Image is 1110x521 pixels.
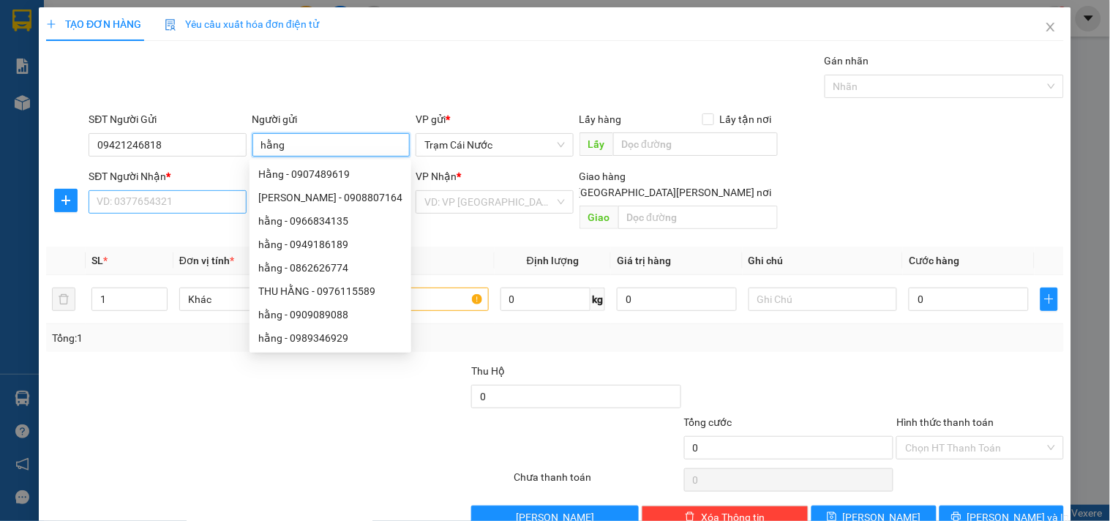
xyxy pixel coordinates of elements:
[580,132,613,156] span: Lấy
[250,186,411,209] div: hằng nguyễn - 0908807164
[743,247,903,275] th: Ghi chú
[1040,288,1058,311] button: plus
[714,111,778,127] span: Lấy tận nơi
[512,469,682,495] div: Chưa thanh toán
[258,190,402,206] div: [PERSON_NAME] - 0908807164
[590,288,605,311] span: kg
[340,288,488,311] input: VD: Bàn, Ghế
[909,255,959,266] span: Cước hàng
[250,326,411,350] div: hằng - 0989346929
[165,19,176,31] img: icon
[250,162,411,186] div: Hằng - 0907489619
[258,213,402,229] div: hằng - 0966834135
[825,55,869,67] label: Gán nhãn
[613,132,778,156] input: Dọc đường
[471,365,505,377] span: Thu Hộ
[55,195,77,206] span: plus
[618,206,778,229] input: Dọc đường
[749,288,897,311] input: Ghi Chú
[258,330,402,346] div: hằng - 0989346929
[52,288,75,311] button: delete
[258,166,402,182] div: Hằng - 0907489619
[527,255,579,266] span: Định lượng
[89,111,246,127] div: SĐT Người Gửi
[580,206,618,229] span: Giao
[617,288,737,311] input: 0
[89,168,246,184] div: SĐT Người Nhận
[258,236,402,252] div: hằng - 0949186189
[188,288,319,310] span: Khác
[416,111,573,127] div: VP gửi
[580,113,622,125] span: Lấy hàng
[258,307,402,323] div: hằng - 0909089088
[424,134,564,156] span: Trạm Cái Nước
[572,184,778,200] span: [GEOGRAPHIC_DATA][PERSON_NAME] nơi
[250,233,411,256] div: hằng - 0949186189
[250,303,411,326] div: hằng - 0909089088
[91,255,103,266] span: SL
[250,280,411,303] div: THU HẰNG - 0976115589
[684,416,732,428] span: Tổng cước
[258,260,402,276] div: hằng - 0862626774
[1030,7,1071,48] button: Close
[252,111,410,127] div: Người gửi
[250,256,411,280] div: hằng - 0862626774
[580,170,626,182] span: Giao hàng
[46,18,141,30] span: TẠO ĐƠN HÀNG
[617,255,671,266] span: Giá trị hàng
[250,209,411,233] div: hằng - 0966834135
[416,170,457,182] span: VP Nhận
[1041,293,1057,305] span: plus
[258,283,402,299] div: THU HẰNG - 0976115589
[1045,21,1057,33] span: close
[46,19,56,29] span: plus
[52,330,430,346] div: Tổng: 1
[179,255,234,266] span: Đơn vị tính
[165,18,319,30] span: Yêu cầu xuất hóa đơn điện tử
[54,189,78,212] button: plus
[896,416,994,428] label: Hình thức thanh toán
